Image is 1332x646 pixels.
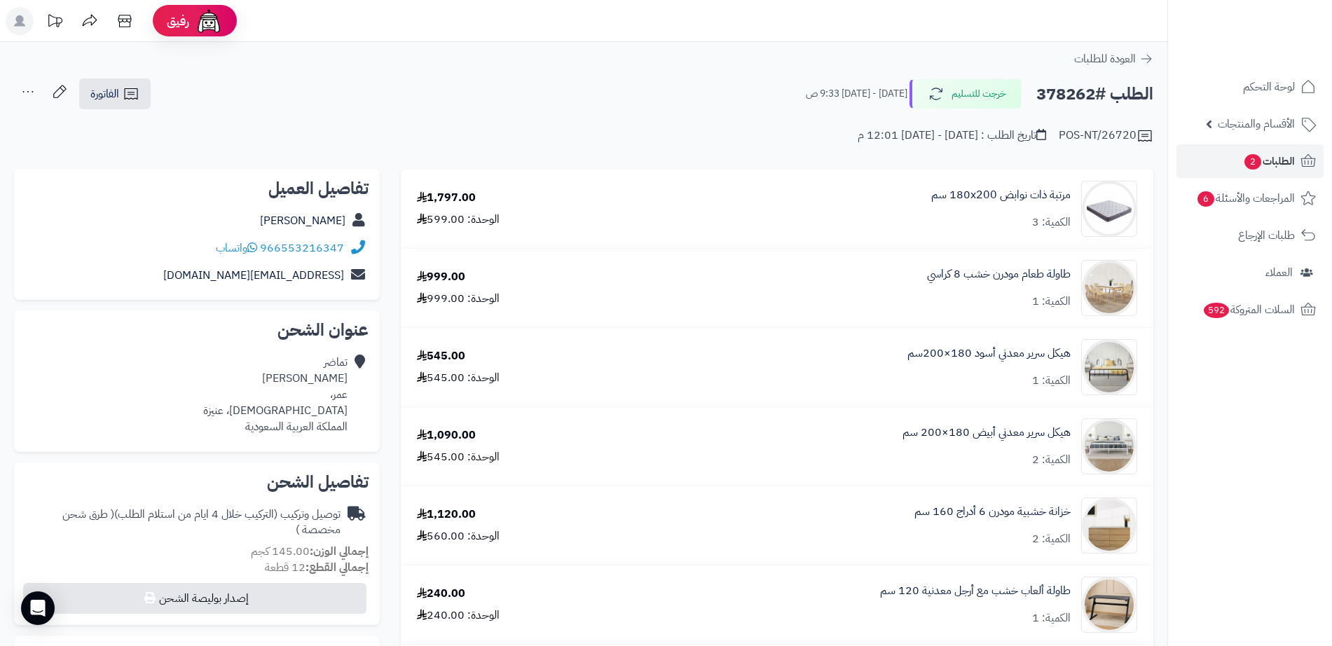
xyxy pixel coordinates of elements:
[1082,497,1137,554] img: 1757487676-1-90x90.jpg
[1237,20,1319,49] img: logo-2.png
[310,543,369,560] strong: إجمالي الوزن:
[1082,577,1137,633] img: 1757747770-1-90x90.jpg
[1176,256,1324,289] a: العملاء
[25,474,369,490] h2: تفاصيل الشحن
[927,266,1071,282] a: طاولة طعام مودرن خشب 8 كراسي
[21,591,55,625] div: Open Intercom Messenger
[417,291,500,307] div: الوحدة: 999.00
[167,13,189,29] span: رفيق
[1176,144,1324,178] a: الطلبات2
[417,370,500,386] div: الوحدة: 545.00
[1032,452,1071,468] div: الكمية: 2
[1082,260,1137,316] img: 1752668496-1-90x90.jpg
[1082,339,1137,395] img: 1754548507-110101050033-90x90.jpg
[417,507,476,523] div: 1,120.00
[163,267,344,284] a: [EMAIL_ADDRESS][DOMAIN_NAME]
[914,504,1071,520] a: خزانة خشبية مودرن 6 أدراج 160 سم
[1243,151,1295,171] span: الطلبات
[1176,181,1324,215] a: المراجعات والأسئلة6
[260,212,345,229] a: [PERSON_NAME]
[1196,188,1295,208] span: المراجعات والأسئلة
[1265,263,1293,282] span: العملاء
[62,506,341,539] span: ( طرق شحن مخصصة )
[1202,302,1230,319] span: 592
[1176,219,1324,252] a: طلبات الإرجاع
[216,240,257,256] a: واتساب
[1032,214,1071,231] div: الكمية: 3
[858,128,1046,144] div: تاريخ الطلب : [DATE] - [DATE] 12:01 م
[1243,77,1295,97] span: لوحة التحكم
[25,180,369,197] h2: تفاصيل العميل
[1244,153,1262,170] span: 2
[907,345,1071,362] a: هيكل سرير معدني أسود 180×200سم
[417,269,465,285] div: 999.00
[417,212,500,228] div: الوحدة: 599.00
[880,583,1071,599] a: طاولة ألعاب خشب مع أرجل معدنية 120 سم
[1032,610,1071,626] div: الكمية: 1
[23,583,366,614] button: إصدار بوليصة الشحن
[1202,300,1295,319] span: السلات المتروكة
[1032,531,1071,547] div: الكمية: 2
[931,187,1071,203] a: مرتبة ذات نوابض 180x200 سم
[1238,226,1295,245] span: طلبات الإرجاع
[25,322,369,338] h2: عنوان الشحن
[1032,373,1071,389] div: الكمية: 1
[1036,80,1153,109] h2: الطلب #378262
[417,427,476,444] div: 1,090.00
[260,240,344,256] a: 966553216347
[203,355,348,434] div: تماضر [PERSON_NAME] عمر، [DEMOGRAPHIC_DATA]، عنيزة المملكة العربية السعودية
[251,543,369,560] small: 145.00 كجم
[1074,50,1136,67] span: العودة للطلبات
[37,7,72,39] a: تحديثات المنصة
[25,507,341,539] div: توصيل وتركيب (التركيب خلال 4 ايام من استلام الطلب)
[909,79,1022,109] button: خرجت للتسليم
[1082,418,1137,474] img: 1755517459-110101050032-90x90.jpg
[1197,191,1215,207] span: 6
[1176,293,1324,327] a: السلات المتروكة592
[79,78,151,109] a: الفاتورة
[265,559,369,576] small: 12 قطعة
[417,607,500,624] div: الوحدة: 240.00
[902,425,1071,441] a: هيكل سرير معدني أبيض 180×200 سم
[1176,70,1324,104] a: لوحة التحكم
[1082,181,1137,237] img: 1702708315-RS-09-90x90.jpg
[806,87,907,101] small: [DATE] - [DATE] 9:33 ص
[1032,294,1071,310] div: الكمية: 1
[417,348,465,364] div: 545.00
[417,190,476,206] div: 1,797.00
[195,7,223,35] img: ai-face.png
[417,586,465,602] div: 240.00
[1059,128,1153,144] div: POS-NT/26720
[1218,114,1295,134] span: الأقسام والمنتجات
[1074,50,1153,67] a: العودة للطلبات
[90,85,119,102] span: الفاتورة
[417,449,500,465] div: الوحدة: 545.00
[305,559,369,576] strong: إجمالي القطع:
[417,528,500,544] div: الوحدة: 560.00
